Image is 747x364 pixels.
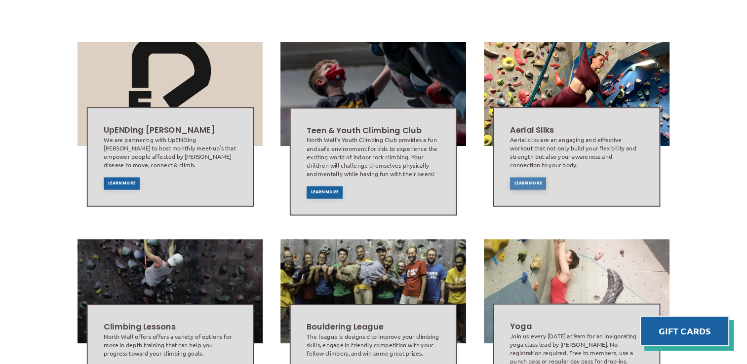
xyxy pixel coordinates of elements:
[307,124,440,136] h2: Teen & Youth Climbing Club
[510,124,643,135] h2: Aerial Silks
[483,42,670,146] img: Image
[77,239,263,343] img: Image
[280,239,466,343] img: Image
[103,124,236,135] h2: UpENDing [PERSON_NAME]
[510,135,643,169] div: Aerial silks are an engaging and effective workout that not only build your flexibility and stren...
[510,177,546,189] a: Learn More
[108,182,135,185] span: Learn More
[514,182,542,185] span: Learn More
[307,136,440,178] div: North Wall’s Youth Climbing Club provides a fun and safe environment for kids to experience the e...
[311,190,339,194] span: Learn More
[103,177,139,189] a: Learn More
[484,239,669,343] img: Image
[307,186,343,198] a: Learn More
[77,42,263,146] img: Image
[307,321,440,332] h2: Bouldering League
[307,332,440,357] div: The league is designed to improve your climbing skills, engage in friendly competition with your ...
[280,42,466,146] img: Image
[103,135,236,169] div: We are partnering with UpENDing [PERSON_NAME] to host monthly meet-up's that empower people affec...
[510,321,643,332] h2: Yoga
[103,332,236,357] div: North Wall offers offers a variety of options for more in depth training that can help you progre...
[103,321,236,332] h2: Climbing Lessons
